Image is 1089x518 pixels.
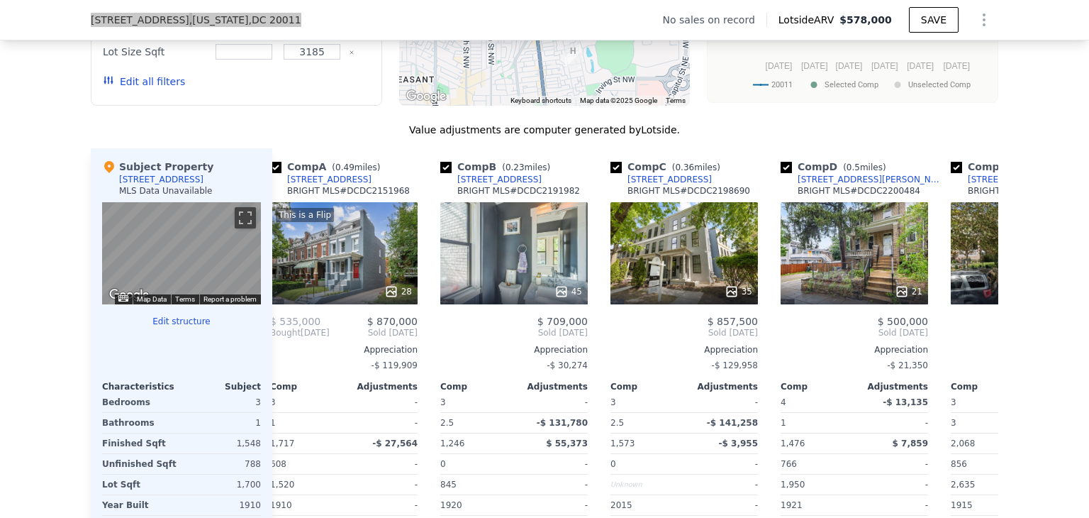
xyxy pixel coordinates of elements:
span: Sold [DATE] [781,327,928,338]
span: 0.49 [335,162,354,172]
span: $ 7,859 [893,439,928,448]
span: 0 [610,459,616,469]
span: $ 55,373 [546,439,588,448]
span: Sold [DATE] [610,327,758,338]
div: 2015 [610,495,681,515]
span: 0.5 [847,162,860,172]
div: Map [102,202,261,304]
div: - [517,495,588,515]
div: [STREET_ADDRESS] [968,174,1052,185]
div: 1921 [781,495,851,515]
div: 21 [895,285,922,299]
div: - [687,392,758,412]
span: -$ 131,780 [537,418,588,428]
span: -$ 3,955 [719,439,758,448]
div: - [857,475,928,495]
button: Map Data [137,294,167,304]
div: Comp [951,381,1024,392]
a: Open this area in Google Maps (opens a new window) [106,286,152,304]
div: Comp A [270,160,386,174]
div: 448 PARK ROAD [559,38,586,74]
span: 1,717 [270,439,294,448]
div: MLS Data Unavailable [119,185,213,197]
div: - [687,495,758,515]
div: Unknown [610,475,681,495]
button: SAVE [909,7,959,33]
button: Edit all filters [103,75,185,89]
span: -$ 13,135 [883,397,928,407]
div: Appreciation [610,344,758,356]
span: 1,573 [610,439,635,448]
div: Subject [181,381,261,392]
text: [DATE] [943,61,970,71]
div: 1915 [951,495,1022,515]
text: Selected Comp [825,80,878,89]
span: 2,635 [951,480,975,490]
span: $ 535,000 [270,316,320,327]
span: $578,000 [839,14,892,26]
div: Comp E [951,160,1066,174]
span: 3 [951,397,956,407]
a: [STREET_ADDRESS][PERSON_NAME] [781,174,945,185]
button: Keyboard shortcuts [510,96,571,106]
div: No sales on record [663,13,766,27]
span: 1,476 [781,439,805,448]
span: Sold [DATE] [440,327,588,338]
div: - [347,392,418,412]
div: - [857,413,928,433]
span: -$ 129,958 [712,360,758,370]
div: Finished Sqft [102,434,179,453]
div: Year Built [102,495,179,515]
span: -$ 27,564 [372,439,418,448]
a: [STREET_ADDRESS] [610,174,712,185]
span: , [US_STATE] [189,13,301,27]
div: - [347,495,418,515]
span: 3 [610,397,616,407]
div: 1,548 [184,434,261,453]
a: [STREET_ADDRESS] [440,174,542,185]
div: - [687,475,758,495]
span: ( miles) [496,162,556,172]
span: $ 500,000 [878,316,928,327]
div: 1 [781,413,851,433]
div: - [347,454,418,474]
div: Bedrooms [102,392,179,412]
div: - [347,413,418,433]
span: $ 857,500 [708,316,758,327]
text: Unselected Comp [908,80,971,89]
span: 0 [440,459,446,469]
span: Bought [270,327,301,338]
div: [STREET_ADDRESS] [457,174,542,185]
div: Lot Size Sqft [103,42,207,62]
div: Adjustments [344,381,418,392]
text: [DATE] [766,61,793,71]
div: Comp [610,381,684,392]
text: [DATE] [907,61,934,71]
div: - [857,495,928,515]
div: Adjustments [514,381,588,392]
span: 1,950 [781,480,805,490]
div: - [517,475,588,495]
div: Appreciation [270,344,418,356]
div: BRIGHT MLS # DCDC2200484 [798,185,920,197]
button: Toggle fullscreen view [235,207,256,228]
div: 1 [184,413,261,433]
text: 20011 [771,80,793,89]
button: Show Options [970,6,998,34]
button: Keyboard shortcuts [118,295,128,302]
a: Open this area in Google Maps (opens a new window) [403,87,449,106]
div: 3 [951,413,1022,433]
text: [DATE] [836,61,863,71]
span: 3 [270,397,276,407]
div: Adjustments [684,381,758,392]
div: 1910 [270,495,341,515]
div: Lot Sqft [102,475,179,495]
span: 0.36 [675,162,694,172]
div: 788 [184,454,261,474]
a: [STREET_ADDRESS] [951,174,1052,185]
span: ( miles) [837,162,891,172]
div: BRIGHT MLS # DCDC2198690 [627,185,750,197]
div: Comp B [440,160,556,174]
span: ( miles) [326,162,386,172]
div: Appreciation [440,344,588,356]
